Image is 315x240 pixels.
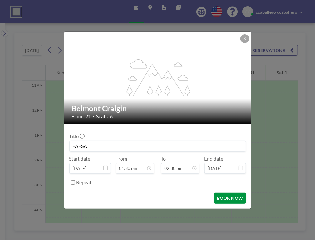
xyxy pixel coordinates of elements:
label: Start date [69,156,91,162]
label: Repeat [76,179,92,185]
label: To [161,156,166,162]
button: BOOK NOW [214,193,246,204]
h2: Belmont Craigin [72,104,244,113]
span: Seats: 6 [96,113,113,119]
input: ccaballero's reservation [70,141,246,151]
span: • [93,114,95,118]
span: - [157,158,159,171]
label: From [116,156,127,162]
g: flex-grow: 1.2; [121,59,194,96]
label: Title [69,133,84,139]
label: End date [204,156,224,162]
span: Floor: 21 [72,113,91,119]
